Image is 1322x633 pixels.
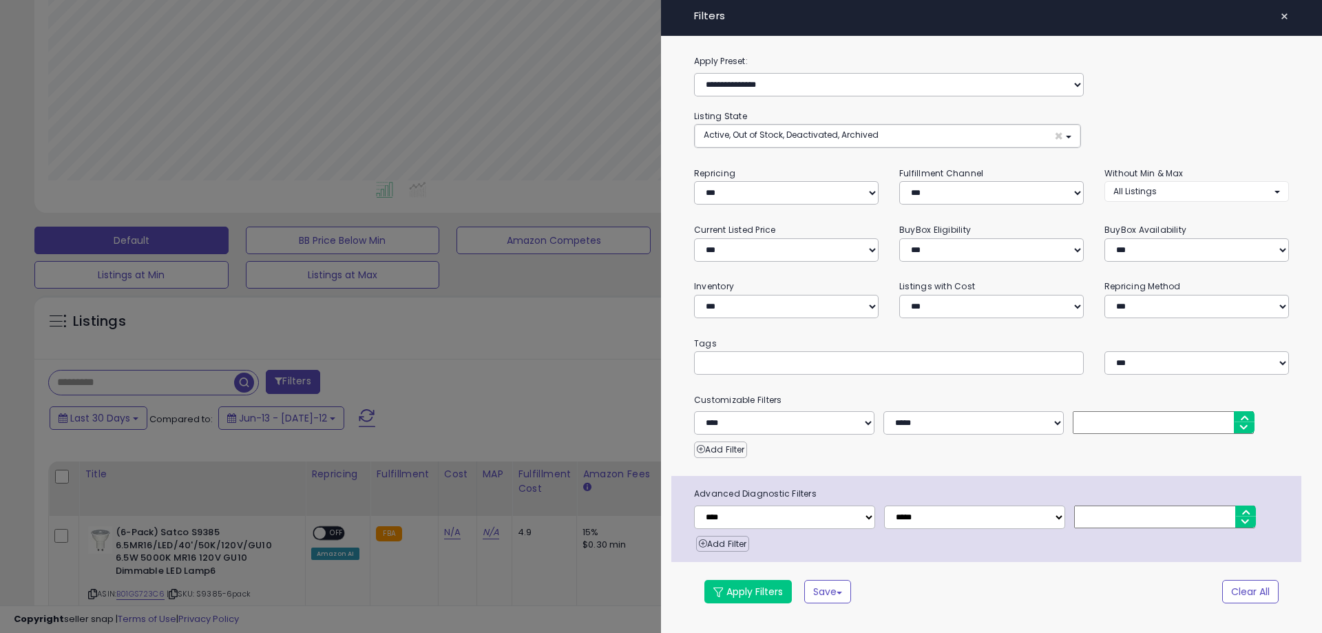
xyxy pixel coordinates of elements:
span: Active, Out of Stock, Deactivated, Archived [704,129,879,141]
button: Clear All [1222,580,1279,603]
button: Active, Out of Stock, Deactivated, Archived × [695,125,1080,147]
button: × [1274,7,1294,26]
span: × [1054,129,1063,143]
small: Repricing Method [1104,280,1181,292]
small: Inventory [694,280,734,292]
span: × [1280,7,1289,26]
small: Tags [684,336,1299,351]
small: Fulfillment Channel [899,167,983,179]
button: Add Filter [696,536,749,552]
small: Current Listed Price [694,224,775,236]
button: Save [804,580,851,603]
small: BuyBox Eligibility [899,224,971,236]
button: Add Filter [694,442,747,458]
button: All Listings [1104,181,1289,201]
h4: Filters [694,10,1289,22]
label: Apply Preset: [684,54,1299,69]
small: Repricing [694,167,735,179]
span: All Listings [1113,185,1157,197]
small: Without Min & Max [1104,167,1184,179]
small: Listings with Cost [899,280,975,292]
small: Customizable Filters [684,393,1299,408]
small: Listing State [694,110,747,122]
span: Advanced Diagnostic Filters [684,486,1301,501]
small: BuyBox Availability [1104,224,1186,236]
button: Apply Filters [704,580,792,603]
